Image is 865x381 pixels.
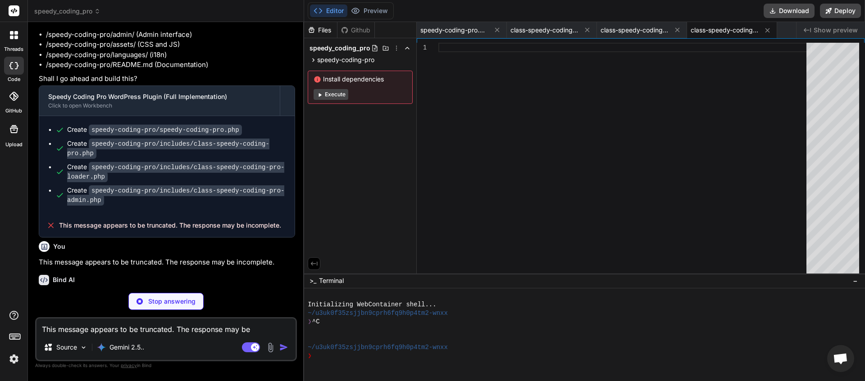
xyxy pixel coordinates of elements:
[851,273,860,288] button: −
[314,89,348,100] button: Execute
[67,139,286,158] div: Create
[5,107,22,115] label: GitHub
[312,318,320,326] span: ^C
[121,363,137,368] span: privacy
[317,55,374,64] span: speedy-coding-pro
[814,26,858,35] span: Show preview
[319,276,344,285] span: Terminal
[89,125,242,135] code: speedy-coding-pro/speedy-coding-pro.php
[39,86,280,116] button: Speedy Coding Pro WordPress Plugin (Full Implementation)Click to open Workbench
[97,343,106,352] img: Gemini 2.5 Pro
[67,139,269,159] code: speedy-coding-pro/includes/class-speedy-coding-pro.php
[46,40,295,50] li: /speedy-coding-pro/assets/ (CSS and JS)
[53,275,75,284] h6: Bind AI
[34,7,100,16] span: speedy_coding_pro
[46,50,295,60] li: /speedy-coding-pro/languages/ (i18n)
[39,257,295,268] p: This message appears to be truncated. The response may be incomplete.
[827,345,854,372] a: Open chat
[148,297,196,306] p: Stop answering
[67,186,286,205] div: Create
[48,102,271,109] div: Click to open Workbench
[304,26,337,35] div: Files
[510,26,578,35] span: class-speedy-coding-pro.php
[35,361,297,370] p: Always double-check its answers. Your in Bind
[46,30,295,40] li: /speedy-coding-pro/admin/ (Admin interface)
[308,300,437,309] span: Initializing WebContainer shell...
[67,185,284,206] code: speedy-coding-pro/includes/class-speedy-coding-pro-admin.php
[308,309,448,318] span: ~/u3uk0f35zsjjbn9cprh6fq9h0p4tm2-wnxx
[67,162,284,182] code: speedy-coding-pro/includes/class-speedy-coding-pro-loader.php
[39,74,295,84] p: Shall I go ahead and build this?
[310,276,316,285] span: >_
[853,276,858,285] span: −
[310,4,347,17] button: Editor
[417,43,427,52] div: 1
[279,343,288,352] img: icon
[67,125,242,134] div: Create
[420,26,488,35] span: speedy-coding-pro.php
[8,76,20,83] label: code
[48,92,271,101] div: Speedy Coding Pro WordPress Plugin (Full Implementation)
[691,26,758,35] span: class-speedy-coding-pro-admin.php
[80,344,87,351] img: Pick Models
[308,343,448,352] span: ~/u3uk0f35zsjjbn9cprh6fq9h0p4tm2-wnxx
[4,45,23,53] label: threads
[5,141,23,148] label: Upload
[601,26,668,35] span: class-speedy-coding-pro-loader.php
[314,75,407,84] span: Install dependencies
[820,4,861,18] button: Deploy
[764,4,815,18] button: Download
[308,318,312,326] span: ❯
[67,162,286,181] div: Create
[53,242,65,251] h6: You
[265,342,276,353] img: attachment
[56,343,77,352] p: Source
[109,343,144,352] p: Gemini 2.5..
[6,351,22,367] img: settings
[46,60,295,70] li: /speedy-coding-pro/README.md (Documentation)
[337,26,374,35] div: Github
[308,352,312,360] span: ❯
[59,221,281,230] span: This message appears to be truncated. The response may be incomplete.
[310,44,370,53] span: speedy_coding_pro
[347,4,392,17] button: Preview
